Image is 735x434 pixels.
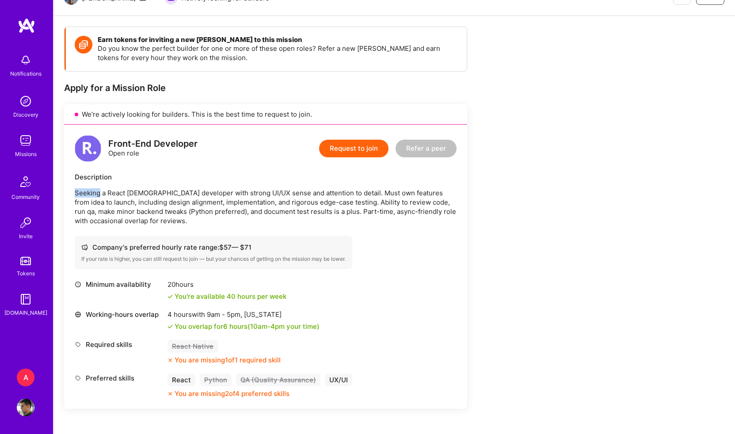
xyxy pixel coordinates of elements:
div: Discovery [13,110,38,119]
i: icon Check [168,324,173,329]
p: Do you know the perfect builder for one or more of these open roles? Refer a new [PERSON_NAME] an... [98,44,458,62]
div: Community [11,192,40,202]
img: discovery [17,92,34,110]
div: Minimum availability [75,280,163,289]
img: teamwork [17,132,34,149]
img: tokens [20,257,31,265]
i: icon Check [168,294,173,299]
div: Notifications [10,69,42,78]
div: You overlap for 6 hours ( your time) [175,322,320,331]
div: 20 hours [168,280,286,289]
img: guide book [17,290,34,308]
button: Refer a peer [396,140,457,157]
img: bell [17,51,34,69]
div: Missions [15,149,37,159]
div: React Native [168,340,218,353]
div: UX/UI [325,373,352,386]
div: Company's preferred hourly rate range: $ 57 — $ 71 [81,243,346,252]
a: User Avatar [15,399,37,416]
img: User Avatar [17,399,34,416]
div: You're available 40 hours per week [168,292,286,301]
i: icon Clock [75,281,81,288]
i: icon Tag [75,341,81,348]
span: 10am - 4pm [250,322,285,331]
div: Apply for a Mission Role [64,82,467,94]
a: A [15,369,37,386]
div: Required skills [75,340,163,349]
div: Front-End Developer [108,139,198,148]
div: [DOMAIN_NAME] [4,308,47,317]
img: logo [18,18,35,34]
div: You are missing 2 of 4 preferred skills [175,389,289,398]
span: 9am - 5pm , [205,310,244,319]
div: A [17,369,34,386]
div: React [168,373,195,386]
div: We’re actively looking for builders. This is the best time to request to join. [64,104,467,125]
img: Community [15,171,36,192]
img: Token icon [75,36,92,53]
button: Request to join [319,140,388,157]
div: 4 hours with [US_STATE] [168,310,320,319]
i: icon CloseOrange [168,391,173,396]
div: Preferred skills [75,373,163,383]
div: Tokens [17,269,35,278]
i: icon Tag [75,375,81,381]
div: Python [200,373,232,386]
i: icon Cash [81,244,88,251]
div: Invite [19,232,33,241]
div: If your rate is higher, you can still request to join — but your chances of getting on the missio... [81,255,346,263]
i: icon CloseOrange [168,358,173,363]
img: logo [75,135,101,162]
img: Invite [17,214,34,232]
div: You are missing 1 of 1 required skill [175,355,281,365]
div: QA (Quality Assurance) [236,373,320,386]
div: Open role [108,139,198,158]
h4: Earn tokens for inviting a new [PERSON_NAME] to this mission [98,36,458,44]
i: icon World [75,311,81,318]
div: Description [75,172,457,182]
p: Seeking a React [DEMOGRAPHIC_DATA] developer with strong UI/UX sense and attention to detail. Mus... [75,188,457,225]
div: Working-hours overlap [75,310,163,319]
